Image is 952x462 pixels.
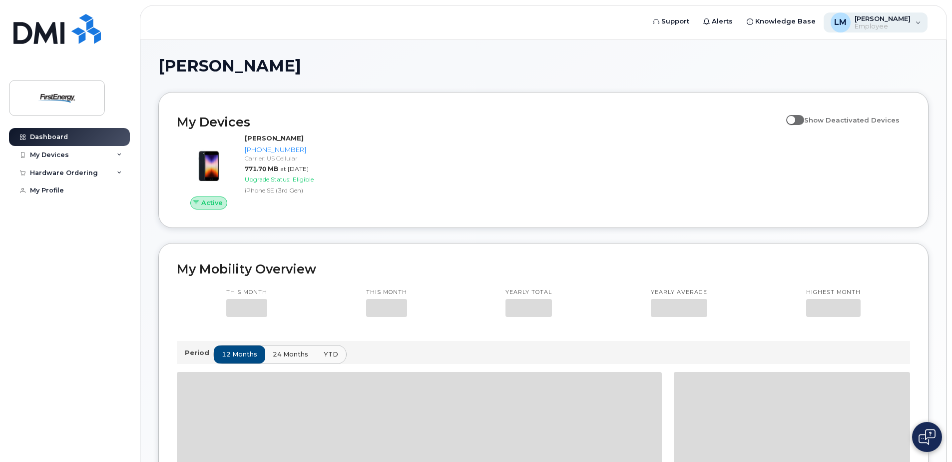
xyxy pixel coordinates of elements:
p: Yearly average [651,288,707,296]
a: Active[PERSON_NAME][PHONE_NUMBER]Carrier: US Cellular771.70 MBat [DATE]Upgrade Status:EligibleiPh... [177,133,351,209]
p: This month [226,288,267,296]
p: Period [185,348,213,357]
p: This month [366,288,407,296]
span: Eligible [293,175,314,183]
span: Upgrade Status: [245,175,291,183]
div: iPhone SE (3rd Gen) [245,186,347,194]
div: Carrier: US Cellular [245,154,347,162]
strong: [PERSON_NAME] [245,134,304,142]
p: Yearly total [505,288,552,296]
span: [PERSON_NAME] [158,58,301,73]
p: Highest month [806,288,861,296]
span: 771.70 MB [245,165,278,172]
h2: My Mobility Overview [177,261,910,276]
span: 24 months [273,349,308,359]
span: YTD [324,349,338,359]
img: image20231002-3703462-1angbar.jpeg [185,138,233,186]
h2: My Devices [177,114,781,129]
span: Show Deactivated Devices [804,116,900,124]
img: Open chat [919,429,936,445]
span: at [DATE] [280,165,309,172]
input: Show Deactivated Devices [786,110,794,118]
div: [PHONE_NUMBER] [245,145,347,154]
span: Active [201,198,223,207]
